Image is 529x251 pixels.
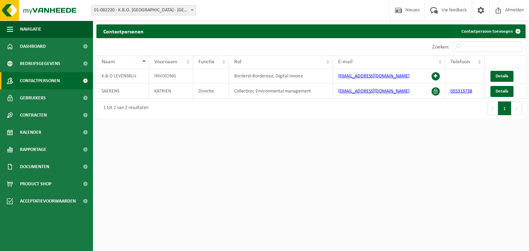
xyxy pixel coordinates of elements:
span: Contracten [20,107,47,124]
span: E-mail [338,59,353,65]
a: [EMAIL_ADDRESS][DOMAIN_NAME] [338,89,409,94]
span: 01-082220 - K.B.O. LEVENSBLIJ - OUDENAARDE [91,5,196,15]
span: Acceptatievoorwaarden [20,193,76,210]
span: Voornaam [154,59,177,65]
span: Details [496,74,508,78]
span: Contactpersonen [20,72,60,89]
h2: Contactpersonen [96,24,151,38]
span: Gebruikers [20,89,46,107]
span: Dashboard [20,38,46,55]
td: K.B.O LEVENSBLIJ [96,68,149,84]
td: INVOICING [149,68,193,84]
div: 1 tot 2 van 2 resultaten [100,102,148,114]
span: Navigatie [20,21,41,38]
span: Rol [234,59,241,65]
td: Borderel-Bordereau; Digital Invoice [229,68,333,84]
a: Details [490,86,514,97]
span: Functie [198,59,215,65]
button: Previous [487,101,498,115]
span: Product Shop [20,175,51,193]
span: Kalender [20,124,41,141]
span: 01-082220 - K.B.O. LEVENSBLIJ - OUDENAARDE [91,6,196,15]
span: Naam [102,59,115,65]
button: 1 [498,101,511,115]
button: Next [511,101,522,115]
a: Details [490,71,514,82]
span: Bedrijfsgegevens [20,55,60,72]
span: Telefoon [450,59,470,65]
a: [EMAIL_ADDRESS][DOMAIN_NAME] [338,74,409,79]
a: Contactpersoon toevoegen [456,24,525,38]
td: SAERENS [96,84,149,99]
td: Collection; Environmental management [229,84,333,99]
span: Documenten [20,158,49,175]
td: Directie [193,84,229,99]
label: Zoeken: [432,44,449,50]
a: 055313738 [450,89,472,94]
span: Details [496,89,508,94]
span: Rapportage [20,141,46,158]
td: KATRIEN [149,84,193,99]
